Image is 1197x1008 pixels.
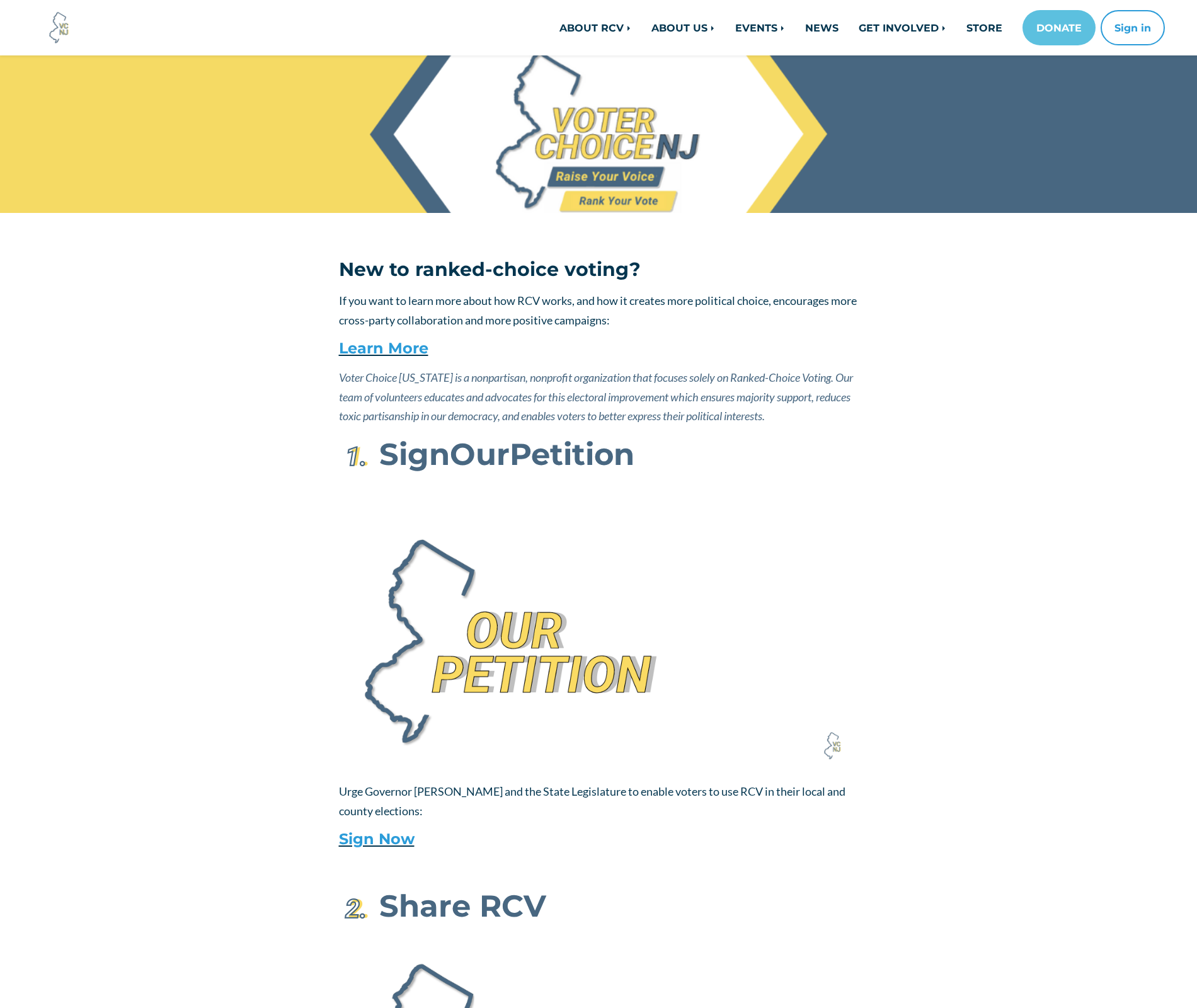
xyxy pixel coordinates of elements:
[339,441,370,472] img: First
[1101,10,1165,45] button: Sign in or sign up
[641,15,725,40] a: ABOUT US
[339,512,859,772] img: Our Petition
[795,15,849,40] a: NEWS
[339,339,428,357] a: Learn More
[339,370,853,423] em: Voter Choice [US_STATE] is a nonpartisan, nonprofit organization that focuses solely on Ranked-Ch...
[379,435,634,472] strong: Sign Petition
[329,10,1165,45] nav: Main navigation
[339,893,370,925] img: Second
[450,435,510,472] span: Our
[339,782,859,820] p: Urge Governor [PERSON_NAME] and the State Legislature to enable voters to use RCV in their local ...
[1022,10,1096,45] a: DONATE
[339,830,415,848] a: Sign Now
[42,11,76,45] img: Voter Choice NJ
[956,15,1012,40] a: STORE
[339,291,859,329] p: If you want to learn more about how RCV works, and how it creates more political choice, encourag...
[339,258,859,281] h3: New to ranked-choice voting?
[549,15,641,40] a: ABOUT RCV
[725,15,795,40] a: EVENTS
[379,887,546,924] strong: Share RCV
[849,15,956,40] a: GET INVOLVED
